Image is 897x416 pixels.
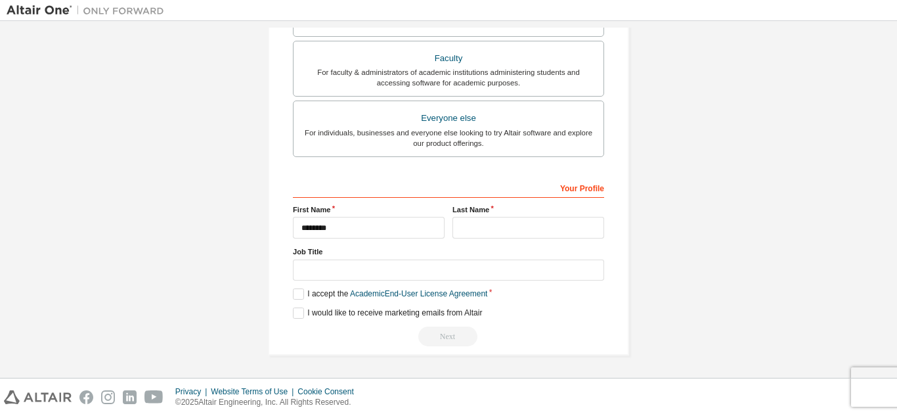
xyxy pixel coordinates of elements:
div: For faculty & administrators of academic institutions administering students and accessing softwa... [301,67,596,88]
div: Read and acccept EULA to continue [293,327,604,346]
div: Your Profile [293,177,604,198]
p: © 2025 Altair Engineering, Inc. All Rights Reserved. [175,397,362,408]
label: I accept the [293,289,487,300]
label: Last Name [452,204,604,215]
div: For individuals, businesses and everyone else looking to try Altair software and explore our prod... [301,127,596,149]
div: Website Terms of Use [211,386,297,397]
img: linkedin.svg [123,390,137,404]
img: altair_logo.svg [4,390,72,404]
label: First Name [293,204,445,215]
div: Cookie Consent [297,386,361,397]
label: Job Title [293,246,604,257]
div: Everyone else [301,109,596,127]
img: youtube.svg [144,390,164,404]
div: Privacy [175,386,211,397]
div: Faculty [301,49,596,68]
img: instagram.svg [101,390,115,404]
img: Altair One [7,4,171,17]
label: I would like to receive marketing emails from Altair [293,308,482,319]
img: facebook.svg [79,390,93,404]
a: Academic End-User License Agreement [350,289,487,298]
